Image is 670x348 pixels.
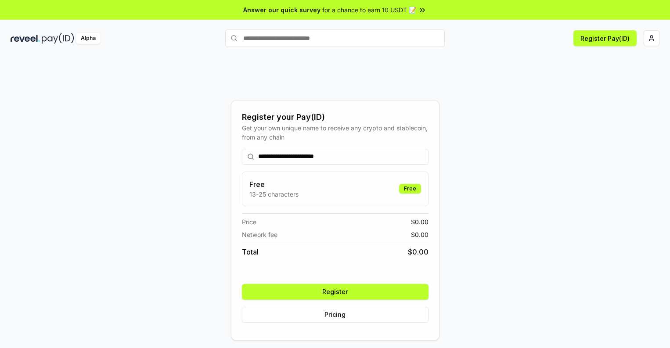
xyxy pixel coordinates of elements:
[249,190,299,199] p: 13-25 characters
[242,284,429,300] button: Register
[242,230,277,239] span: Network fee
[42,33,74,44] img: pay_id
[411,217,429,226] span: $ 0.00
[242,307,429,323] button: Pricing
[249,179,299,190] h3: Free
[243,5,321,14] span: Answer our quick survey
[11,33,40,44] img: reveel_dark
[411,230,429,239] span: $ 0.00
[76,33,101,44] div: Alpha
[242,217,256,226] span: Price
[573,30,637,46] button: Register Pay(ID)
[408,247,429,257] span: $ 0.00
[322,5,416,14] span: for a chance to earn 10 USDT 📝
[242,123,429,142] div: Get your own unique name to receive any crypto and stablecoin, from any chain
[242,111,429,123] div: Register your Pay(ID)
[242,247,259,257] span: Total
[399,184,421,194] div: Free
